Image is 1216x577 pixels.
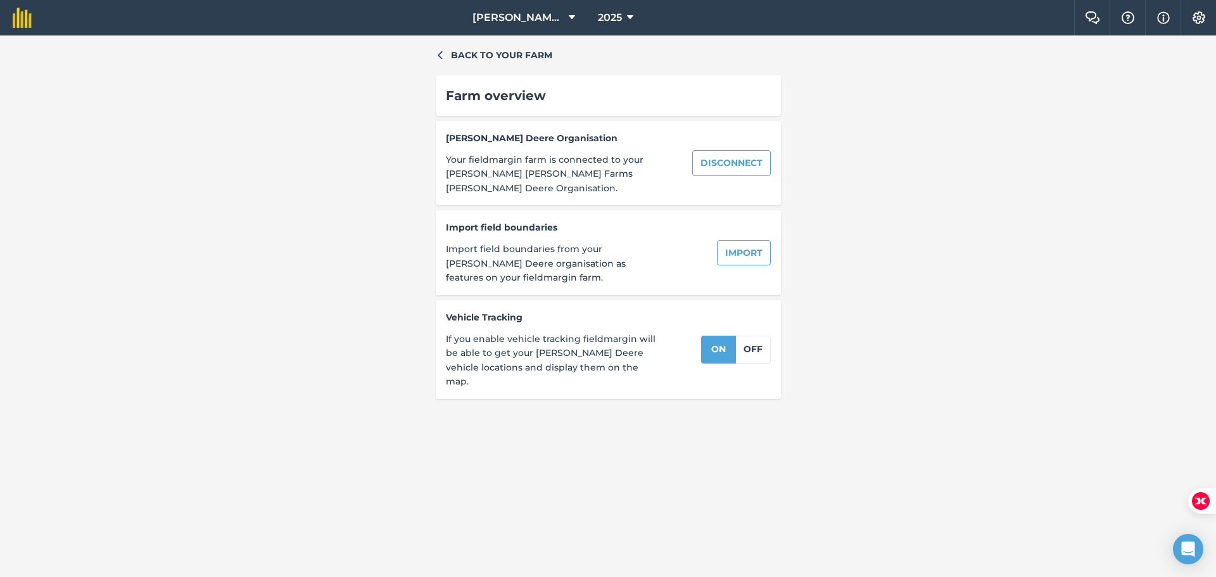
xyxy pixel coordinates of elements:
[1173,534,1203,564] div: Open Intercom Messenger
[692,150,771,175] button: Disconnect
[451,48,552,62] span: Back to your farm
[446,332,657,389] span: If you enable vehicle tracking fieldmargin will be able to get your [PERSON_NAME] Deere vehicle l...
[446,131,657,145] span: [PERSON_NAME] Deere Organisation
[717,240,771,265] button: Import
[446,86,771,106] div: Farm overview
[701,336,736,364] button: on
[1157,10,1170,25] img: svg+xml;base64,PHN2ZyB4bWxucz0iaHR0cDovL3d3dy53My5vcmcvMjAwMC9zdmciIHdpZHRoPSIxNyIgaGVpZ2h0PSIxNy...
[436,48,552,62] button: Back to your farm
[1191,11,1206,24] img: A cog icon
[446,310,657,324] span: Vehicle Tracking
[1120,11,1136,24] img: A question mark icon
[1085,11,1100,24] img: Two speech bubbles overlapping with the left bubble in the forefront
[472,10,564,25] span: [PERSON_NAME] [PERSON_NAME] Farms
[446,153,657,195] span: Your fieldmargin farm is connected to your [PERSON_NAME] [PERSON_NAME] Farms [PERSON_NAME] Deere ...
[598,10,622,25] span: 2025
[13,8,32,28] img: fieldmargin Logo
[736,336,771,364] button: Off
[446,220,657,234] span: Import field boundaries
[446,242,657,284] span: Import field boundaries from your [PERSON_NAME] Deere organisation as features on your fieldmargi...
